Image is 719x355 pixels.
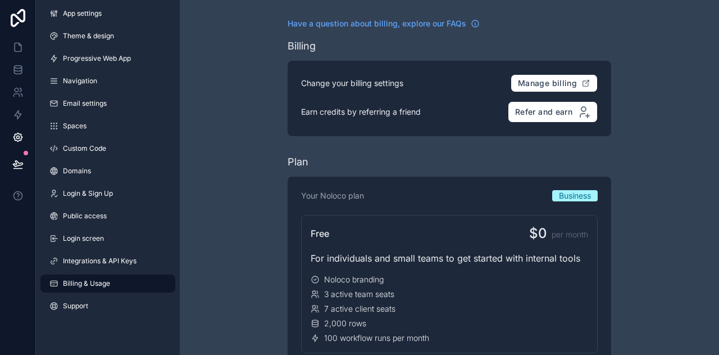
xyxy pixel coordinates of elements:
[63,189,113,198] span: Login & Sign Up
[63,54,131,63] span: Progressive Web App
[40,140,175,158] a: Custom Code
[40,252,175,270] a: Integrations & API Keys
[40,162,175,180] a: Domains
[529,224,547,242] span: $0
[518,78,577,88] span: Manage billing
[40,95,175,113] a: Email settings
[324,318,366,329] span: 2,000 rows
[324,274,384,285] span: Noloco branding
[40,297,175,315] a: Support
[324,303,395,314] span: 7 active client seats
[63,279,110,288] span: Billing & Usage
[63,9,102,18] span: App settings
[40,5,175,23] a: App settings
[515,107,572,117] span: Refer and earn
[40,117,175,135] a: Spaces
[311,251,588,265] div: For individuals and small teams to get started with internal tools
[301,106,421,118] p: Earn credits by referring a friend
[63,32,114,41] span: Theme & design
[40,207,175,225] a: Public access
[552,229,588,240] span: per month
[63,77,97,86] span: Navigation
[40,50,175,68] a: Progressive Web App
[40,275,175,293] a: Billing & Usage
[63,234,104,243] span: Login screen
[559,190,591,201] span: Business
[40,185,175,203] a: Login & Sign Up
[324,332,429,344] span: 100 workflow runs per month
[288,18,466,29] span: Have a question about billing, explore our FAQs
[288,38,316,54] div: Billing
[63,122,87,131] span: Spaces
[288,154,308,170] div: Plan
[63,257,136,266] span: Integrations & API Keys
[40,72,175,90] a: Navigation
[63,144,106,153] span: Custom Code
[40,27,175,45] a: Theme & design
[511,74,598,92] button: Manage billing
[301,190,364,201] p: Your Noloco plan
[63,99,107,108] span: Email settings
[508,101,598,123] button: Refer and earn
[301,78,403,89] p: Change your billing settings
[63,212,107,221] span: Public access
[63,302,88,311] span: Support
[63,167,91,176] span: Domains
[324,289,394,300] span: 3 active team seats
[40,230,175,248] a: Login screen
[311,227,329,240] span: Free
[288,18,480,29] a: Have a question about billing, explore our FAQs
